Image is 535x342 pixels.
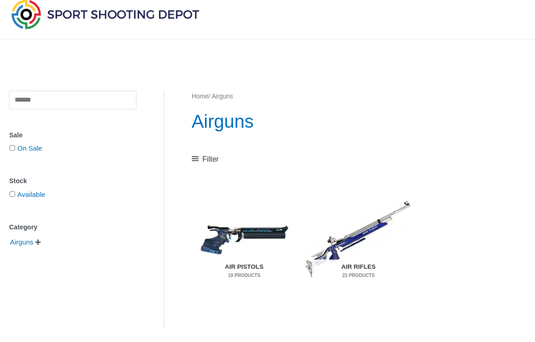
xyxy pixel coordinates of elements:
img: Air Rifles [306,184,411,294]
h1: Airguns [192,109,525,134]
a: Filter [192,152,219,166]
span: Airguns [9,234,34,250]
img: Air Pistols [192,184,297,294]
a: Visit product category Air Rifles [306,184,411,294]
a: Available [17,190,45,198]
input: Available [10,191,15,197]
a: Home [192,93,209,100]
h2: Air Pistols [198,260,291,283]
h2: Air Rifles [312,260,405,283]
mark: 21 Products [312,272,405,279]
input: On Sale [10,145,15,151]
div: Stock [9,174,136,188]
nav: Breadcrumb [192,91,525,103]
span:  [35,239,41,245]
a: Visit product category Air Pistols [192,184,297,294]
a: Airguns [9,238,34,245]
div: Sale [9,129,136,142]
span: Filter [202,152,219,166]
mark: 19 Products [198,272,291,279]
div: Category [9,221,136,234]
a: On Sale [17,144,42,152]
